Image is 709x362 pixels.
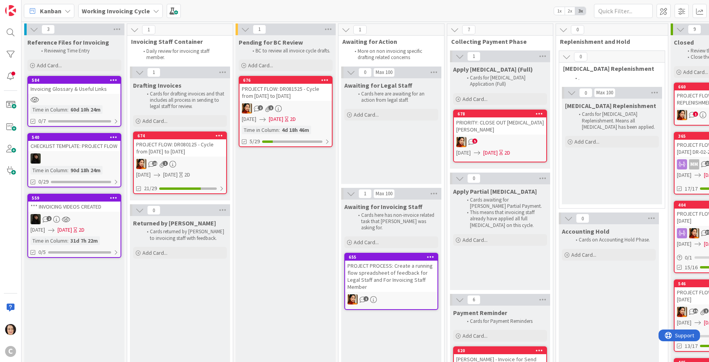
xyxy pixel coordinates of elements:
[32,135,121,140] div: 540
[67,105,68,114] span: :
[242,103,252,113] img: PM
[454,137,546,147] div: PM
[147,68,160,77] span: 1
[685,263,698,272] span: 15/16
[345,254,437,261] div: 655
[467,174,480,183] span: 0
[134,132,226,157] div: 674PROJECT FLOW: DR080125 - Cycle from [DATE] to [DATE]
[688,25,701,34] span: 9
[239,103,332,113] div: PM
[32,77,121,83] div: 584
[677,240,691,248] span: [DATE]
[147,205,160,215] span: 0
[454,110,546,135] div: 678PRIORITY: CLOSE OUT [MEDICAL_DATA][PERSON_NAME]
[363,296,369,301] span: 1
[354,212,437,231] li: Cards here has non-invoice related task that [PERSON_NAME] was asking for.
[554,7,565,15] span: 1x
[163,161,168,166] span: 1
[353,25,367,34] span: 1
[38,117,46,125] span: 0/7
[27,194,121,258] a: 559*** INVOICING VIDEOS CREATEDES[DATE][DATE]2DTime in Column:31d 7h 22m0/5
[134,159,226,169] div: PM
[142,25,155,34] span: 1
[453,187,537,195] span: Apply Partial Retainer
[350,48,435,61] li: More on non invoicing specific drafting related concerns
[376,70,392,74] div: Max 100
[67,236,68,245] span: :
[454,110,546,117] div: 678
[184,171,190,179] div: 2D
[462,25,475,34] span: 7
[467,295,480,304] span: 6
[685,342,698,350] span: 13/17
[27,38,109,46] span: Reference Files for Invoicing
[137,133,226,139] div: 674
[571,25,584,34] span: 0
[239,38,303,46] span: Pending for BC Review
[454,347,546,354] div: 620
[462,332,488,339] span: Add Card...
[28,153,121,164] div: ES
[454,117,546,135] div: PRIORITY: CLOSE OUT [MEDICAL_DATA][PERSON_NAME]
[594,4,653,18] input: Quick Filter...
[571,237,655,243] li: Cards on Accounting Hold Phase.
[504,149,510,157] div: 2D
[453,65,533,73] span: Apply Retainer (Full)
[250,137,260,146] span: 5/29
[579,88,592,97] span: 0
[462,197,546,210] li: Cards awaiting for [PERSON_NAME] Partial Payment.
[38,178,49,186] span: 0/29
[704,308,709,313] span: 1
[242,126,279,134] div: Time in Column
[349,254,437,260] div: 655
[258,105,263,110] span: 2
[31,214,41,224] img: ES
[565,7,575,15] span: 2x
[28,77,121,94] div: 584Invoicing Glossary & Useful Links
[32,195,121,201] div: 559
[163,171,178,179] span: [DATE]
[451,38,543,45] span: Collecting Payment Phase
[27,76,121,127] a: 584Invoicing Glossary & Useful LinksTime in Column:60d 10h 24m0/7
[462,209,546,229] li: This means that invoicing staff already have applied all full [MEDICAL_DATA] on this cycle.
[131,38,223,45] span: Invoicing Staff Container
[28,195,121,202] div: 559
[68,166,103,175] div: 90d 18h 24m
[134,132,226,139] div: 674
[677,110,687,120] img: PM
[689,228,699,238] img: PM
[16,1,36,11] span: Support
[685,185,698,193] span: 17/17
[457,111,546,117] div: 678
[453,309,507,317] span: Payment Reminder
[456,137,466,147] img: PM
[242,115,256,123] span: [DATE]
[344,253,438,310] a: 655PROJECT PROCESS: Create a running flow spreadsheet of feedback for Legal Staff and For Invoici...
[5,324,16,335] img: BL
[342,38,434,45] span: Awaiting for Action
[38,248,46,256] span: 0/5
[5,346,16,357] div: C
[677,307,687,317] img: PM
[483,149,498,157] span: [DATE]
[27,133,121,187] a: 540CHECKLIST TEMPLATE: PROJECT FLOWESTime in Column:90d 18h 24m0/29
[67,166,68,175] span: :
[376,192,392,196] div: Max 100
[253,25,266,34] span: 1
[239,77,332,101] div: 676PROJECT FLOW: DR081525 - Cycle from [DATE] to [DATE]
[354,111,379,118] span: Add Card...
[134,139,226,157] div: PROJECT FLOW: DR080125 - Cycle from [DATE] to [DATE]
[290,115,296,123] div: 2D
[563,65,655,72] span: Retainer Replenishment
[280,126,311,134] div: 4d 18h 46m
[685,254,692,262] span: 0 / 1
[562,227,609,235] span: Accounting Hold
[462,95,488,103] span: Add Card...
[683,68,708,76] span: Add Card...
[358,189,372,198] span: 1
[693,308,698,313] span: 35
[574,138,599,145] span: Add Card...
[31,153,41,164] img: ES
[136,159,146,169] img: PM
[243,77,332,83] div: 676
